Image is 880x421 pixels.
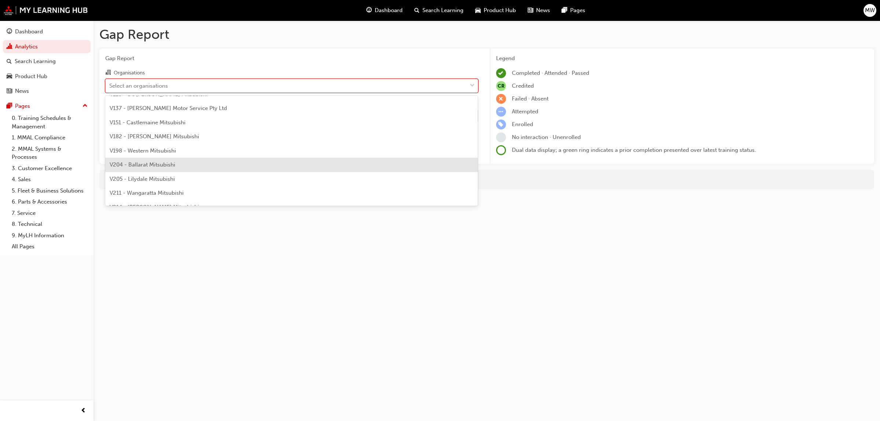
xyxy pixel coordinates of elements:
a: car-iconProduct Hub [469,3,522,18]
div: Legend [496,54,869,63]
span: V182 - [PERSON_NAME] Mitsubishi [110,133,199,140]
span: news-icon [7,88,12,95]
div: Organisations [114,69,145,77]
span: guage-icon [7,29,12,35]
button: Pages [3,99,91,113]
span: V211 - Wangaratta Mitsubishi [110,190,184,196]
span: pages-icon [562,6,567,15]
span: learningRecordVerb_FAIL-icon [496,94,506,104]
div: Pages [15,102,30,110]
h1: Gap Report [99,26,874,43]
div: Dashboard [15,28,43,36]
span: V198 - Western Mitsubishi [110,147,176,154]
span: guage-icon [366,6,372,15]
span: car-icon [475,6,481,15]
a: Analytics [3,40,91,54]
span: Attempted [512,108,538,115]
div: Search Learning [15,57,56,66]
span: pages-icon [7,103,12,110]
span: Enrolled [512,121,533,128]
button: MW [863,4,876,17]
span: learningRecordVerb_NONE-icon [496,132,506,142]
a: Dashboard [3,25,91,39]
span: MW [865,6,875,15]
span: Gap Report [105,54,478,63]
span: Dual data display; a green ring indicates a prior completion presented over latest training status. [512,147,756,153]
span: V129 - De [PERSON_NAME] Mitsubishi [110,91,208,98]
span: search-icon [414,6,419,15]
div: For more in-depth analysis and data download, go to [105,175,869,184]
a: guage-iconDashboard [360,3,408,18]
span: down-icon [470,81,475,91]
span: Pages [570,6,585,15]
span: Completed · Attended · Passed [512,70,589,76]
span: up-icon [82,101,88,111]
span: V137 - [PERSON_NAME] Motor Service Pty Ltd [110,105,227,111]
a: Product Hub [3,70,91,83]
span: Dashboard [375,6,403,15]
a: 2. MMAL Systems & Processes [9,143,91,163]
div: Product Hub [15,72,47,81]
span: learningRecordVerb_ENROLL-icon [496,120,506,129]
img: mmal [4,6,88,15]
a: news-iconNews [522,3,556,18]
a: search-iconSearch Learning [408,3,469,18]
span: Product Hub [484,6,516,15]
a: pages-iconPages [556,3,591,18]
span: news-icon [528,6,533,15]
span: search-icon [7,58,12,65]
a: Search Learning [3,55,91,68]
span: V214 - [PERSON_NAME] Mitsubishi [110,204,199,210]
div: News [15,87,29,95]
button: DashboardAnalyticsSearch LearningProduct HubNews [3,23,91,99]
span: learningRecordVerb_ATTEMPT-icon [496,107,506,117]
span: Failed · Absent [512,95,549,102]
span: No interaction · Unenrolled [512,134,581,140]
span: Credited [512,83,534,89]
span: car-icon [7,73,12,80]
a: 0. Training Schedules & Management [9,113,91,132]
a: 8. Technical [9,219,91,230]
a: 1. MMAL Compliance [9,132,91,143]
span: chart-icon [7,44,12,50]
span: V151 - Castlemaine Mitsubishi [110,119,186,126]
a: 3. Customer Excellence [9,163,91,174]
span: V204 - Ballarat Mitsubishi [110,161,175,168]
span: News [536,6,550,15]
a: News [3,84,91,98]
span: learningRecordVerb_COMPLETE-icon [496,68,506,78]
a: 6. Parts & Accessories [9,196,91,208]
span: organisation-icon [105,70,111,76]
a: 4. Sales [9,174,91,185]
span: V205 - Lilydale Mitsubishi [110,176,175,182]
a: 5. Fleet & Business Solutions [9,185,91,197]
span: prev-icon [81,406,86,415]
a: 7. Service [9,208,91,219]
span: Search Learning [422,6,463,15]
span: null-icon [496,81,506,91]
a: All Pages [9,241,91,252]
a: 9. MyLH Information [9,230,91,241]
div: Select an organisations [109,81,168,90]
